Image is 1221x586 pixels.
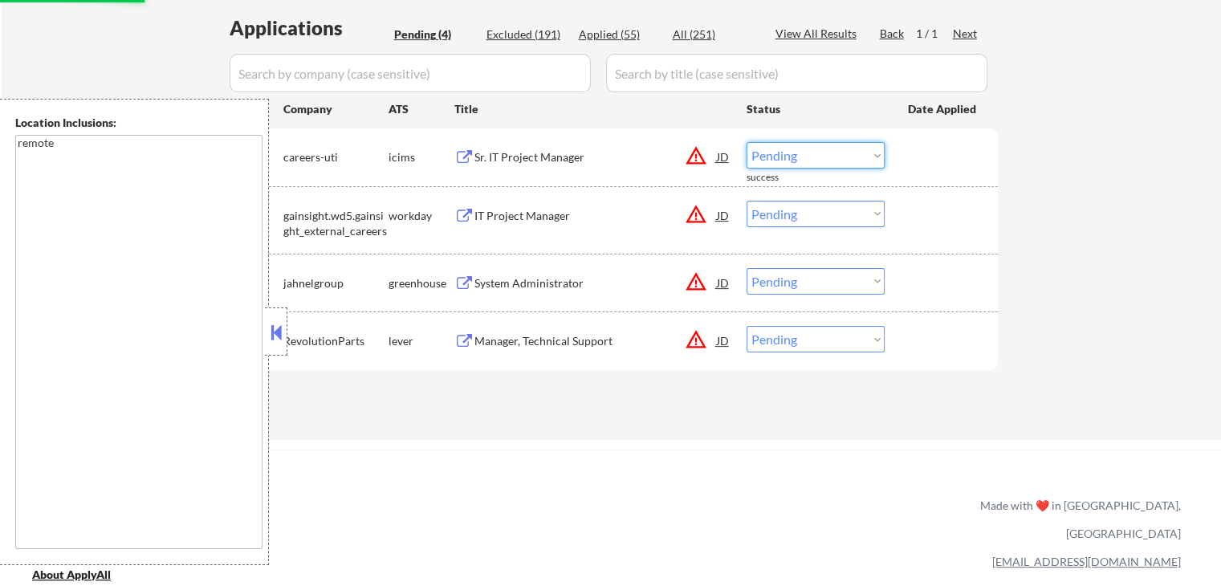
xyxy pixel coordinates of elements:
button: warning_amber [685,328,707,351]
div: Next [953,26,979,42]
div: Date Applied [908,101,979,117]
a: [EMAIL_ADDRESS][DOMAIN_NAME] [992,555,1181,568]
div: IT Project Manager [474,208,717,224]
a: Refer & earn free applications 👯‍♀️ [32,514,645,531]
div: Sr. IT Project Manager [474,149,717,165]
div: Back [880,26,906,42]
div: Location Inclusions: [15,115,263,131]
div: RevolutionParts [283,333,389,349]
div: ATS [389,101,454,117]
div: All (251) [673,26,753,43]
div: View All Results [775,26,861,42]
div: Made with ❤️ in [GEOGRAPHIC_DATA], [GEOGRAPHIC_DATA] [974,491,1181,547]
div: Status [747,94,885,123]
input: Search by company (case sensitive) [230,54,591,92]
button: warning_amber [685,271,707,293]
div: success [747,171,811,185]
div: Applied (55) [579,26,659,43]
div: Pending (4) [394,26,474,43]
input: Search by title (case sensitive) [606,54,987,92]
div: workday [389,208,454,224]
div: Excluded (191) [486,26,567,43]
div: JD [715,201,731,230]
div: 1 / 1 [916,26,953,42]
div: gainsight.wd5.gainsight_external_careers [283,208,389,239]
u: About ApplyAll [32,568,111,581]
div: JD [715,268,731,297]
div: Manager, Technical Support [474,333,717,349]
div: Company [283,101,389,117]
div: Title [454,101,731,117]
div: greenhouse [389,275,454,291]
div: JD [715,142,731,171]
div: System Administrator [474,275,717,291]
div: Applications [230,18,389,38]
a: About ApplyAll [32,566,133,586]
div: lever [389,333,454,349]
button: warning_amber [685,144,707,167]
div: jahnelgroup [283,275,389,291]
button: warning_amber [685,203,707,226]
div: JD [715,326,731,355]
div: careers-uti [283,149,389,165]
div: icims [389,149,454,165]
